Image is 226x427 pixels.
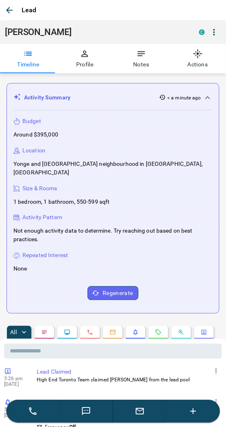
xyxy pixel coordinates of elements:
p: Size & Rooms [22,184,57,193]
p: Around $395,000 [13,130,58,139]
p: Yonge and [GEOGRAPHIC_DATA] neighbourhood in [GEOGRAPHIC_DATA], [GEOGRAPHIC_DATA] [13,160,213,177]
p: Activity Summary [24,93,70,102]
svg: Lead Browsing Activity [64,329,70,336]
button: Actions [169,44,226,73]
h1: [PERSON_NAME] [5,27,187,37]
svg: Opportunities [178,329,184,336]
p: Budget [22,117,41,125]
p: < a minute ago [167,94,201,101]
button: Notes [113,44,170,73]
p: Lead Claimed [37,368,219,376]
div: condos.ca [199,29,205,35]
svg: Emails [110,329,116,336]
p: Repeated Interest [22,251,68,260]
p: None [13,265,27,273]
p: 3:26 pm [4,376,29,382]
button: Profile [57,44,113,73]
p: [DATE] [4,413,29,418]
p: Saved Search Created [37,399,219,407]
p: Location [22,146,45,155]
p: [DATE] [4,382,29,387]
p: Not enough activity data to determine. Try reaching out based on best practices. [13,227,213,244]
svg: Listing Alerts [132,329,139,336]
p: 3:26 pm [4,407,29,413]
svg: Requests [155,329,162,336]
button: Regenerate [88,286,138,300]
p: Lead [22,5,37,15]
svg: Agent Actions [201,329,207,336]
p: All [10,330,17,335]
p: 1 bedroom, 1 bathroom, 550-599 sqft [13,198,110,206]
p: Activity Pattern [22,213,62,222]
svg: Calls [87,329,93,336]
svg: Notes [41,329,48,336]
div: Activity Summary< a minute ago [13,90,213,105]
p: High End Toronto Team claimed [PERSON_NAME] from the lead pool [37,376,219,384]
